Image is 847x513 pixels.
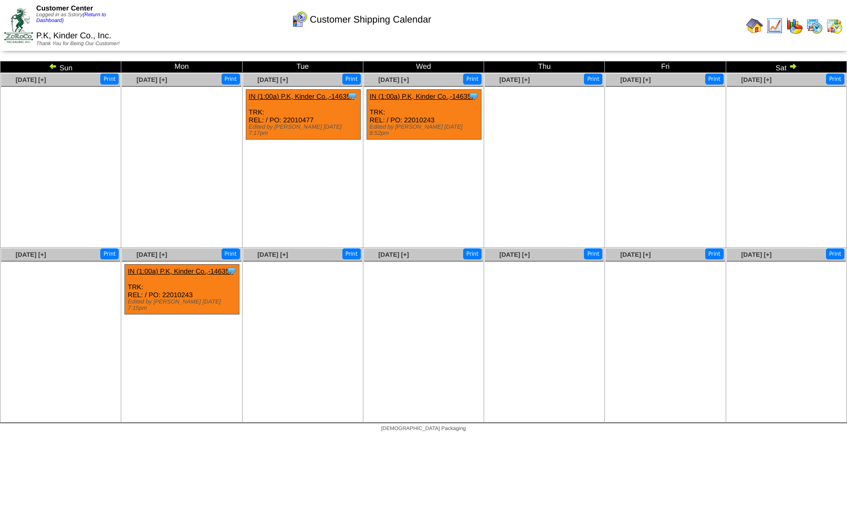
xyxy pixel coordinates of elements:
button: Print [222,248,240,259]
span: Logged in as Sstory [36,12,106,24]
a: [DATE] [+] [16,251,46,258]
td: Sat [726,61,846,73]
td: Fri [605,61,726,73]
button: Print [342,74,361,85]
img: arrowleft.gif [49,62,57,70]
span: P.K, Kinder Co., Inc. [36,32,111,40]
button: Print [705,248,724,259]
button: Print [584,74,602,85]
img: calendarcustomer.gif [291,11,308,28]
div: TRK: REL: / PO: 22010243 [367,90,481,140]
img: ZoRoCo_Logo(Green%26Foil)%20jpg.webp [4,8,33,43]
img: Tooltip [226,266,237,276]
span: Customer Center [36,4,93,12]
a: [DATE] [+] [379,76,409,83]
button: Print [222,74,240,85]
a: [DATE] [+] [620,76,651,83]
a: [DATE] [+] [499,251,530,258]
a: [DATE] [+] [137,251,167,258]
td: Thu [484,61,605,73]
button: Print [584,248,602,259]
span: [DEMOGRAPHIC_DATA] Packaging [381,426,466,432]
button: Print [826,74,844,85]
a: (Return to Dashboard) [36,12,106,24]
button: Print [100,74,119,85]
div: TRK: REL: / PO: 22010243 [125,265,239,315]
a: [DATE] [+] [257,76,288,83]
a: [DATE] [+] [741,76,771,83]
a: [DATE] [+] [257,251,288,258]
a: IN (1:00a) P.K, Kinder Co.,-146357 [249,92,354,100]
img: graph.gif [786,17,803,34]
td: Mon [121,61,242,73]
img: Tooltip [347,91,358,101]
div: Edited by [PERSON_NAME] [DATE] 8:52pm [370,124,481,137]
div: Edited by [PERSON_NAME] [DATE] 7:15pm [128,299,239,311]
button: Print [100,248,119,259]
img: arrowright.gif [789,62,797,70]
div: Edited by [PERSON_NAME] [DATE] 7:17pm [249,124,360,137]
a: IN (1:00a) P.K, Kinder Co.,-146355 [370,92,475,100]
a: [DATE] [+] [620,251,651,258]
button: Print [463,248,482,259]
span: Thank You for Being Our Customer! [36,41,120,47]
span: Customer Shipping Calendar [310,14,431,25]
a: [DATE] [+] [16,76,46,83]
a: [DATE] [+] [741,251,771,258]
button: Print [463,74,482,85]
a: [DATE] [+] [137,76,167,83]
button: Print [826,248,844,259]
img: line_graph.gif [766,17,783,34]
td: Tue [242,61,363,73]
div: TRK: REL: / PO: 22010477 [246,90,360,140]
td: Sun [1,61,121,73]
img: Tooltip [468,91,479,101]
a: IN (1:00a) P.K, Kinder Co.,-146356 [128,267,233,275]
td: Wed [363,61,484,73]
a: [DATE] [+] [499,76,530,83]
img: calendarinout.gif [826,17,843,34]
img: home.gif [746,17,763,34]
button: Print [342,248,361,259]
button: Print [705,74,724,85]
a: [DATE] [+] [379,251,409,258]
img: calendarprod.gif [806,17,823,34]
